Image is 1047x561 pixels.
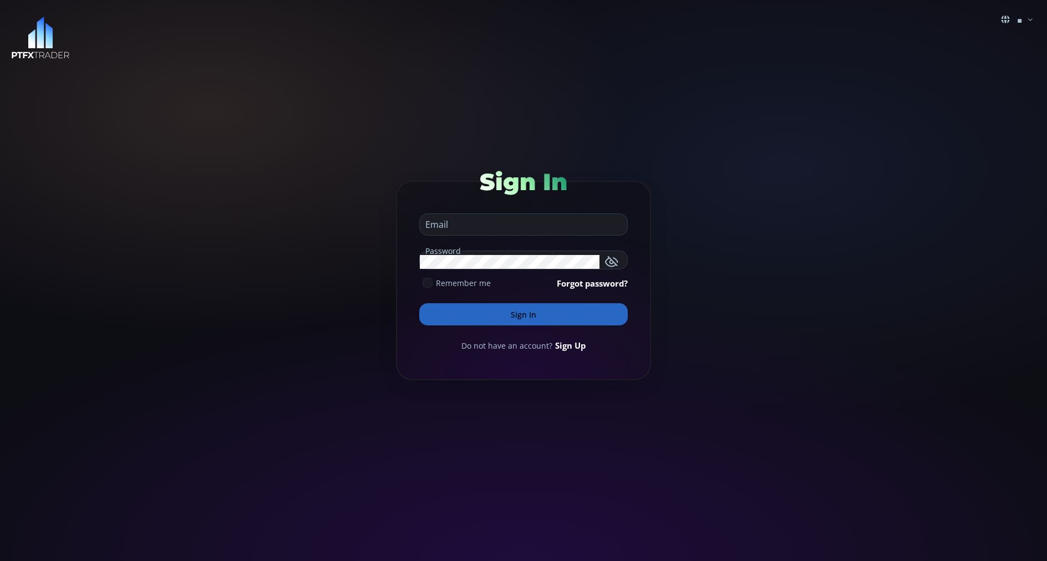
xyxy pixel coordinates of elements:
span: Remember me [436,277,491,289]
a: Sign Up [555,339,586,351]
a: Forgot password? [557,277,628,289]
button: Sign In [419,303,628,325]
img: LOGO [11,17,70,59]
span: Sign In [480,167,567,196]
div: Do not have an account? [419,339,628,351]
